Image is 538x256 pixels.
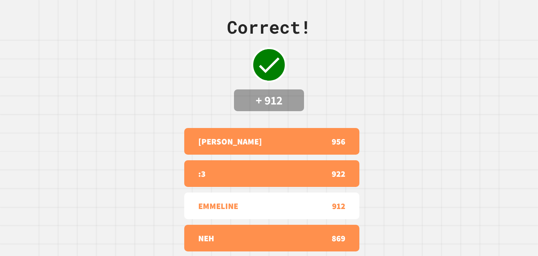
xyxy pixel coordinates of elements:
h4: + 912 [241,93,297,108]
div: Correct! [227,14,311,40]
p: 869 [332,232,345,244]
p: 912 [332,200,345,212]
p: EMMELINE [198,200,238,212]
p: [PERSON_NAME] [198,135,262,148]
iframe: chat widget [509,228,531,249]
p: :3 [198,167,206,180]
p: 922 [332,167,345,180]
p: 956 [332,135,345,148]
iframe: chat widget [480,197,531,227]
p: NEH [198,232,214,244]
